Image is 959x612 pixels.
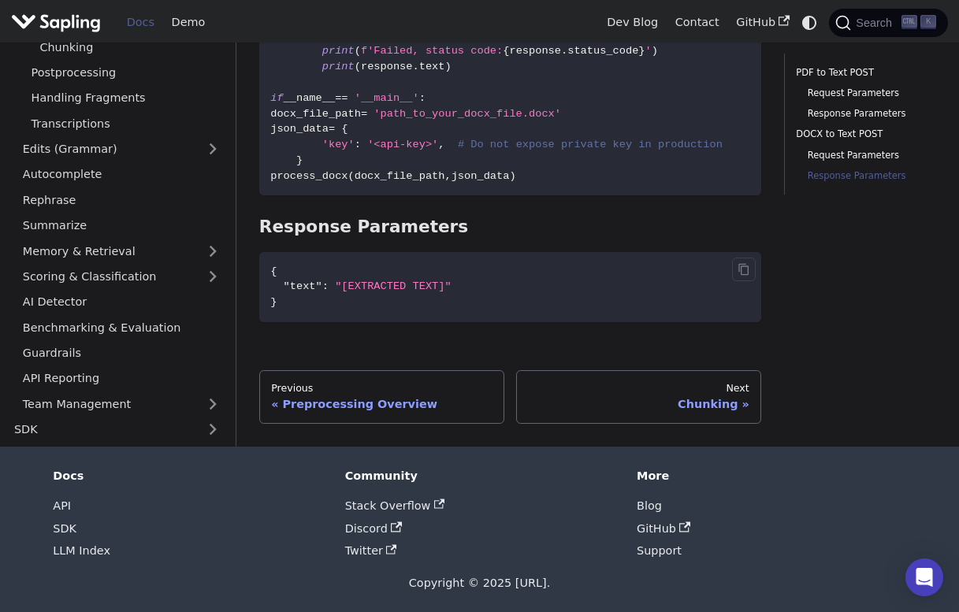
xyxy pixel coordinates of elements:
[259,217,761,238] h3: Response Parameters
[329,123,335,135] span: =
[322,61,355,72] span: print
[528,397,749,411] div: Chunking
[271,397,493,411] div: Preprocessing Overview
[270,92,283,104] span: if
[905,558,943,596] div: Open Intercom Messenger
[14,291,229,313] a: AI Detector
[851,17,901,29] span: Search
[14,163,229,186] a: Autocomplete
[335,280,452,292] span: "[EXTRACTED TEXT]"
[561,45,567,57] span: .
[23,87,229,109] a: Handling Fragments
[458,139,723,150] span: # Do not expose private key in production
[23,112,229,135] a: Transcriptions
[509,45,561,57] span: response
[808,86,925,101] a: Request Parameters
[335,92,348,104] span: ==
[920,15,936,29] kbd: K
[348,170,355,182] span: (
[322,45,355,57] span: print
[14,367,229,390] a: API Reporting
[23,61,229,83] a: Postprocessing
[118,10,163,35] a: Docs
[345,522,402,535] a: Discord
[271,382,493,395] div: Previous
[355,170,445,182] span: docx_file_path
[355,139,361,150] span: :
[367,139,438,150] span: '<api-key>'
[727,10,797,35] a: GitHub
[808,169,925,184] a: Response Parameters
[259,370,504,424] a: PreviousPreprocessing Overview
[355,45,361,57] span: (
[637,499,662,512] a: Blog
[284,280,322,292] span: "text"
[637,544,682,557] a: Support
[808,106,925,121] a: Response Parameters
[14,213,229,236] a: Summarize
[32,35,229,58] a: Chunking
[528,382,749,395] div: Next
[11,11,106,34] a: Sapling.ai
[270,108,361,120] span: docx_file_path
[14,341,229,364] a: Guardrails
[637,469,906,483] div: More
[341,123,348,135] span: {
[808,148,925,163] a: Request Parameters
[732,258,756,281] button: Copy code to clipboard
[345,544,397,557] a: Twitter
[14,188,229,211] a: Rephrase
[645,45,652,57] span: '
[374,108,561,120] span: 'path_to_your_docx_file.docx'
[345,469,615,483] div: Community
[270,170,348,182] span: process_docx
[419,92,426,104] span: :
[355,92,419,104] span: '__main__'
[14,316,229,339] a: Benchmarking & Evaluation
[444,61,451,72] span: )
[6,417,197,440] a: SDK
[6,443,229,466] a: Pricing
[796,127,931,142] a: DOCX to Text POST
[14,265,229,287] a: Scoring & Classification
[638,45,645,57] span: }
[444,170,451,182] span: ,
[53,574,905,593] div: Copyright © 2025 [URL].
[652,45,658,57] span: )
[11,11,101,34] img: Sapling.ai
[345,499,444,512] a: Stack Overflow
[637,522,690,535] a: GitHub
[270,123,329,135] span: json_data
[197,417,229,440] button: Expand sidebar category 'SDK'
[829,9,947,37] button: Search (Ctrl+K)
[361,108,367,120] span: =
[796,65,931,80] a: PDF to Text POST
[361,45,503,57] span: f'Failed, status code:
[270,296,277,308] span: }
[53,469,322,483] div: Docs
[567,45,638,57] span: status_code
[322,280,329,292] span: :
[509,170,515,182] span: )
[413,61,419,72] span: .
[322,139,355,150] span: 'key'
[355,61,361,72] span: (
[163,10,214,35] a: Demo
[798,11,821,34] button: Switch between dark and light mode (currently system mode)
[53,522,76,535] a: SDK
[14,392,229,415] a: Team Management
[270,265,277,277] span: {
[259,370,761,424] nav: Docs pages
[452,170,510,182] span: json_data
[419,61,445,72] span: text
[516,370,761,424] a: NextChunking
[296,154,303,166] span: }
[438,139,444,150] span: ,
[503,45,509,57] span: {
[667,10,728,35] a: Contact
[14,137,229,160] a: Edits (Grammar)
[53,499,71,512] a: API
[14,239,229,262] a: Memory & Retrieval
[361,61,413,72] span: response
[598,10,666,35] a: Dev Blog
